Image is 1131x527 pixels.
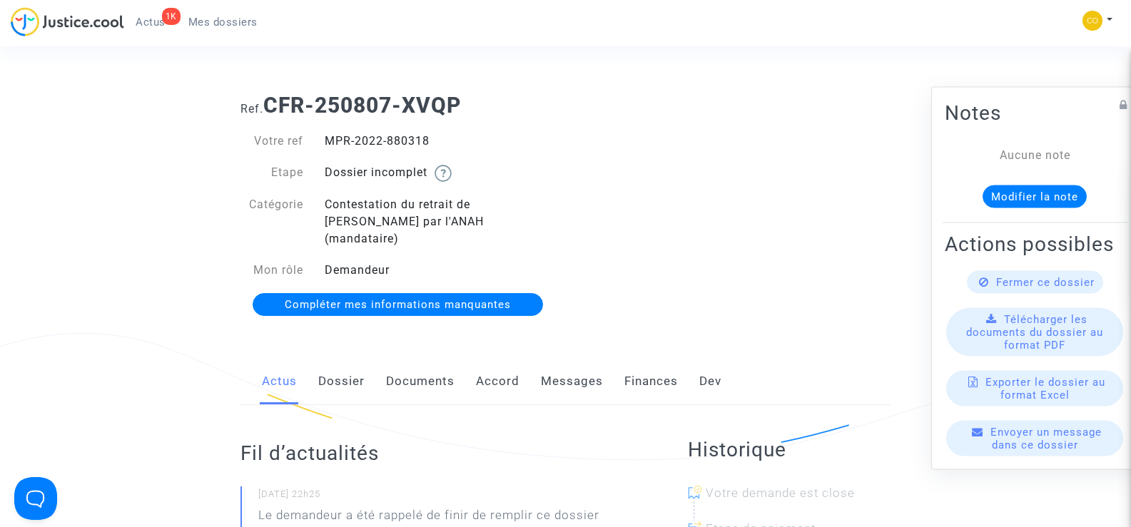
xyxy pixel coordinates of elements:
img: jc-logo.svg [11,7,124,36]
img: 84a266a8493598cb3cce1313e02c3431 [1082,11,1102,31]
a: Mes dossiers [177,11,269,33]
div: Votre ref [230,133,314,150]
div: Mon rôle [230,262,314,279]
a: Messages [541,358,603,405]
span: Fermer ce dossier [996,275,1095,288]
a: Actus [262,358,297,405]
span: Exporter le dossier au format Excel [985,375,1105,401]
span: Mes dossiers [188,16,258,29]
span: Ref. [240,102,263,116]
b: CFR-250807-XVQP [263,93,461,118]
div: Catégorie [230,196,314,247]
a: Dev [699,358,721,405]
a: Finances [624,358,678,405]
small: [DATE] 22h25 [258,488,631,506]
span: Envoyer un message dans ce dossier [990,425,1102,451]
h2: Fil d’actualités [240,441,631,466]
h2: Actions possibles [945,231,1125,256]
div: Etape [230,164,314,182]
a: 1KActus [124,11,177,33]
a: Accord [476,358,519,405]
div: 1K [162,8,181,25]
div: Dossier incomplet [314,164,566,182]
div: Demandeur [314,262,566,279]
iframe: Help Scout Beacon - Open [14,477,57,520]
img: help.svg [435,165,452,182]
div: Aucune note [966,146,1103,163]
a: Dossier [318,358,365,405]
h2: Historique [688,437,891,462]
div: MPR-2022-880318 [314,133,566,150]
div: Contestation du retrait de [PERSON_NAME] par l'ANAH (mandataire) [314,196,566,247]
button: Modifier la note [983,185,1087,208]
span: Actus [136,16,166,29]
span: Votre demande est close [706,486,855,500]
span: Télécharger les documents du dossier au format PDF [966,312,1103,351]
h2: Notes [945,100,1125,125]
span: Compléter mes informations manquantes [285,298,511,311]
a: Documents [386,358,455,405]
